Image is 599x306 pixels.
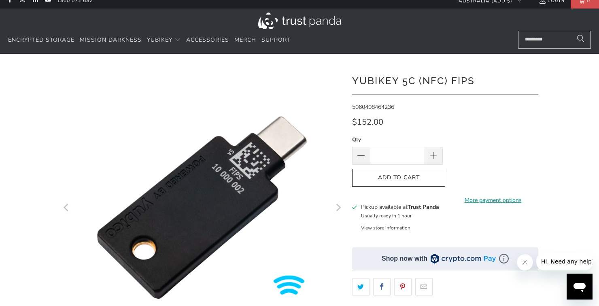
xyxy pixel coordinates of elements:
iframe: Button to launch messaging window [567,274,593,300]
label: Qty [352,135,443,144]
button: Search [571,31,591,49]
a: Share this on Facebook [373,278,391,295]
nav: Translation missing: en.navigation.header.main_nav [8,31,291,50]
a: Encrypted Storage [8,31,74,50]
div: Shop now with [382,254,427,263]
span: Hi. Need any help? [5,6,58,12]
span: Merch [234,36,256,44]
b: Trust Panda [408,203,439,211]
a: Share this on Pinterest [394,278,412,295]
span: Encrypted Storage [8,36,74,44]
h3: Pickup available at [361,203,439,211]
small: Usually ready in 1 hour [361,212,412,219]
summary: YubiKey [147,31,181,50]
a: Share this on Twitter [352,278,370,295]
img: Trust Panda Australia [258,13,341,29]
span: 5060408464236 [352,103,394,111]
iframe: Message from company [536,253,593,270]
a: More payment options [448,196,538,205]
span: Support [261,36,291,44]
a: Accessories [186,31,229,50]
a: Support [261,31,291,50]
span: Add to Cart [361,174,437,181]
h1: YubiKey 5C (NFC) FIPS [352,72,538,88]
span: Mission Darkness [80,36,142,44]
button: Add to Cart [352,169,445,187]
span: YubiKey [147,36,172,44]
input: Search... [518,31,591,49]
span: $152.00 [352,117,383,127]
span: Accessories [186,36,229,44]
button: View store information [361,225,410,231]
a: Mission Darkness [80,31,142,50]
iframe: Close message [517,254,533,270]
a: Email this to a friend [415,278,433,295]
a: Merch [234,31,256,50]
